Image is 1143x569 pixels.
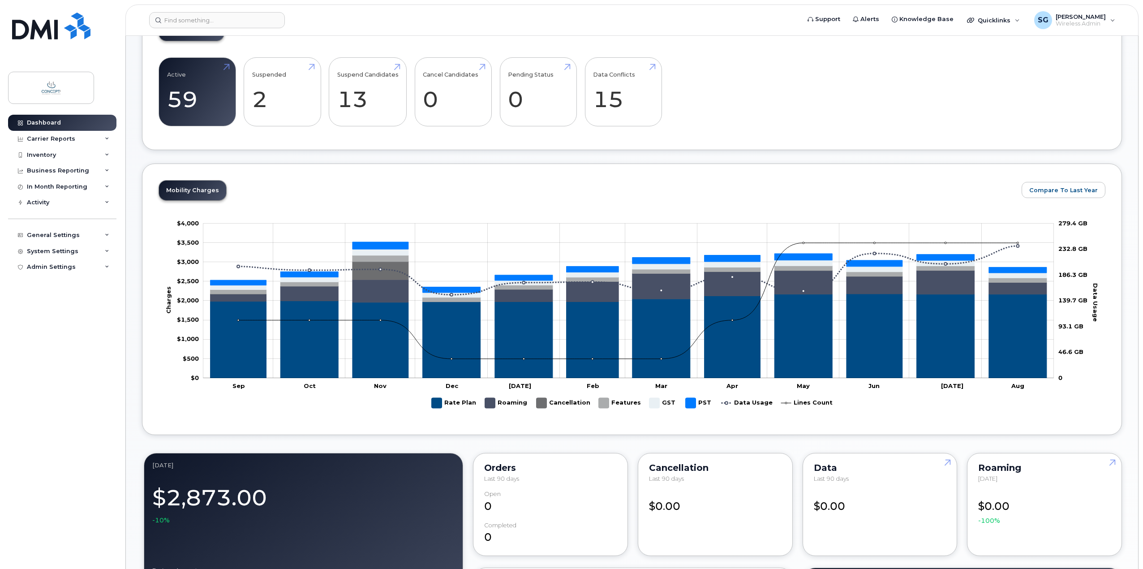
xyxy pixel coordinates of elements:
[484,475,519,482] span: Last 90 days
[432,394,476,412] g: Rate Plan
[484,464,617,471] div: Orders
[211,255,1047,302] g: Features
[484,522,617,545] div: 0
[587,382,599,389] tspan: Feb
[232,382,245,389] tspan: Sep
[159,181,226,200] a: Mobility Charges
[801,10,847,28] a: Support
[649,475,684,482] span: Last 90 days
[177,277,199,284] g: $0
[337,62,399,121] a: Suspend Candidates 13
[1029,186,1098,194] span: Compare To Last Year
[374,382,387,389] tspan: Nov
[961,11,1026,29] div: Quicklinks
[941,382,963,389] tspan: [DATE]
[446,382,459,389] tspan: Dec
[1058,220,1087,227] tspan: 279.4 GB
[484,491,501,497] div: Open
[485,394,528,412] g: Roaming
[593,62,653,121] a: Data Conflicts 15
[649,491,782,514] div: $0.00
[177,297,199,304] g: $0
[177,258,199,265] g: $0
[815,15,840,24] span: Support
[1058,374,1062,381] tspan: 0
[1056,20,1106,27] span: Wireless Admin
[860,15,879,24] span: Alerts
[599,394,641,412] g: Features
[722,394,773,412] g: Data Usage
[814,475,849,482] span: Last 90 days
[177,258,199,265] tspan: $3,000
[649,464,782,471] div: Cancellation
[177,335,199,342] tspan: $1,000
[1058,297,1087,304] tspan: 139.7 GB
[177,316,199,323] tspan: $1,500
[191,374,199,381] tspan: $0
[781,394,833,412] g: Lines Count
[1028,11,1122,29] div: Stephen Glauser
[177,220,199,227] g: $0
[152,480,455,525] div: $2,873.00
[183,354,199,362] tspan: $500
[1092,283,1099,321] tspan: Data Usage
[165,286,172,314] tspan: Charges
[177,335,199,342] g: $0
[1038,15,1048,26] span: SG
[484,522,516,529] div: completed
[211,242,1047,293] g: PST
[1022,182,1105,198] button: Compare To Last Year
[885,10,960,28] a: Knowledge Base
[899,15,954,24] span: Knowledge Base
[537,394,590,412] g: Cancellation
[978,491,1111,525] div: $0.00
[423,62,483,121] a: Cancel Candidates 0
[183,354,199,362] g: $0
[484,491,617,514] div: 0
[1058,271,1087,278] tspan: 186.3 GB
[177,220,199,227] tspan: $4,000
[1058,348,1083,355] tspan: 46.6 GB
[211,294,1047,378] g: Rate Plan
[868,382,880,389] tspan: Jun
[814,491,946,514] div: $0.00
[1056,13,1106,20] span: [PERSON_NAME]
[978,475,997,482] span: [DATE]
[847,10,885,28] a: Alerts
[797,382,810,389] tspan: May
[726,382,738,389] tspan: Apr
[252,62,313,121] a: Suspended 2
[211,271,1047,302] g: Roaming
[177,297,199,304] tspan: $2,000
[978,464,1111,471] div: Roaming
[649,394,677,412] g: GST
[177,316,199,323] g: $0
[177,239,199,246] tspan: $3,500
[508,62,568,121] a: Pending Status 0
[149,12,285,28] input: Find something...
[177,277,199,284] tspan: $2,500
[177,239,199,246] g: $0
[814,464,946,471] div: Data
[432,394,833,412] g: Legend
[152,516,170,525] span: -10%
[304,382,316,389] tspan: Oct
[167,62,228,121] a: Active 59
[152,461,455,469] div: August 2025
[211,249,1047,297] g: GST
[978,516,1000,525] span: -100%
[1011,382,1024,389] tspan: Aug
[1058,323,1083,330] tspan: 93.1 GB
[978,17,1010,24] span: Quicklinks
[1058,245,1087,252] tspan: 232.8 GB
[655,382,667,389] tspan: Mar
[686,394,713,412] g: PST
[509,382,531,389] tspan: [DATE]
